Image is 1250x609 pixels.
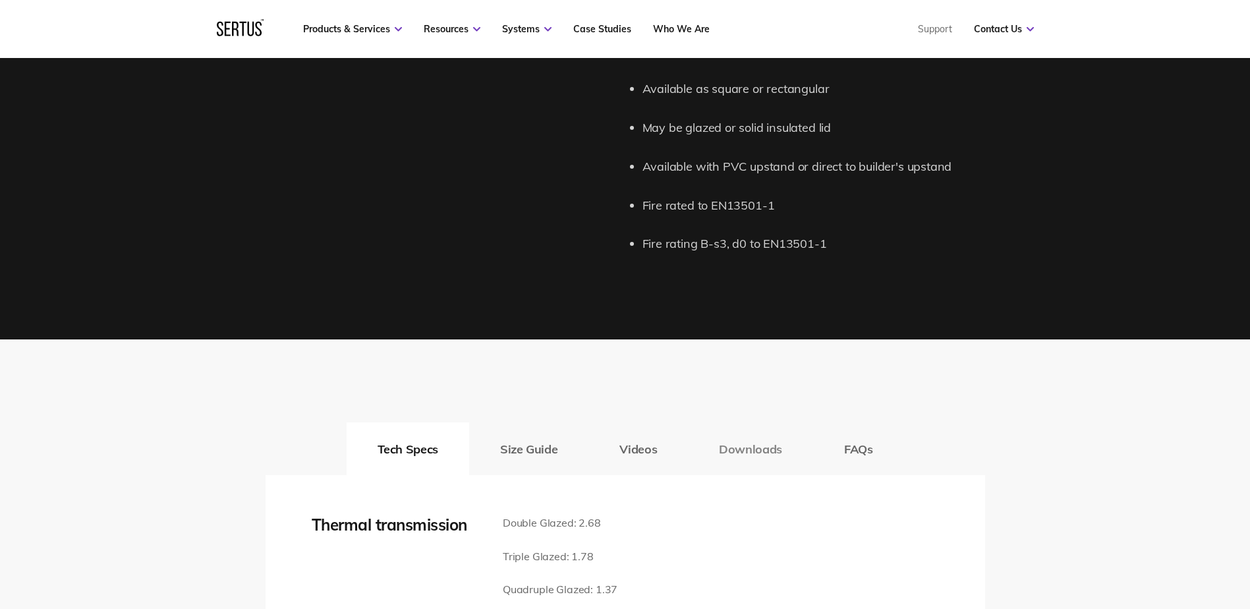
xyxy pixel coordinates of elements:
div: Thermal transmission [312,515,483,535]
li: Available with PVC upstand or direct to builder's upstand [642,158,985,177]
p: Quadruple Glazed: 1.37 [503,581,716,598]
a: Who We Are [653,23,710,35]
a: Systems [502,23,552,35]
li: May be glazed or solid insulated lid [642,119,985,138]
a: Support [918,23,952,35]
button: Downloads [688,422,813,475]
iframe: Chat Widget [1013,456,1250,609]
a: Resources [424,23,480,35]
li: Fire rating B-s3, d0 to EN13501-1 [642,235,985,254]
li: Available as square or rectangular [642,80,985,99]
button: FAQs [813,422,904,475]
button: Videos [588,422,688,475]
a: Case Studies [573,23,631,35]
a: Contact Us [974,23,1034,35]
p: Triple Glazed: 1.78 [503,548,716,565]
a: Products & Services [303,23,402,35]
li: Fire rated to EN13501-1 [642,196,985,216]
button: Size Guide [469,422,588,475]
p: Double Glazed: 2.68 [503,515,716,532]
